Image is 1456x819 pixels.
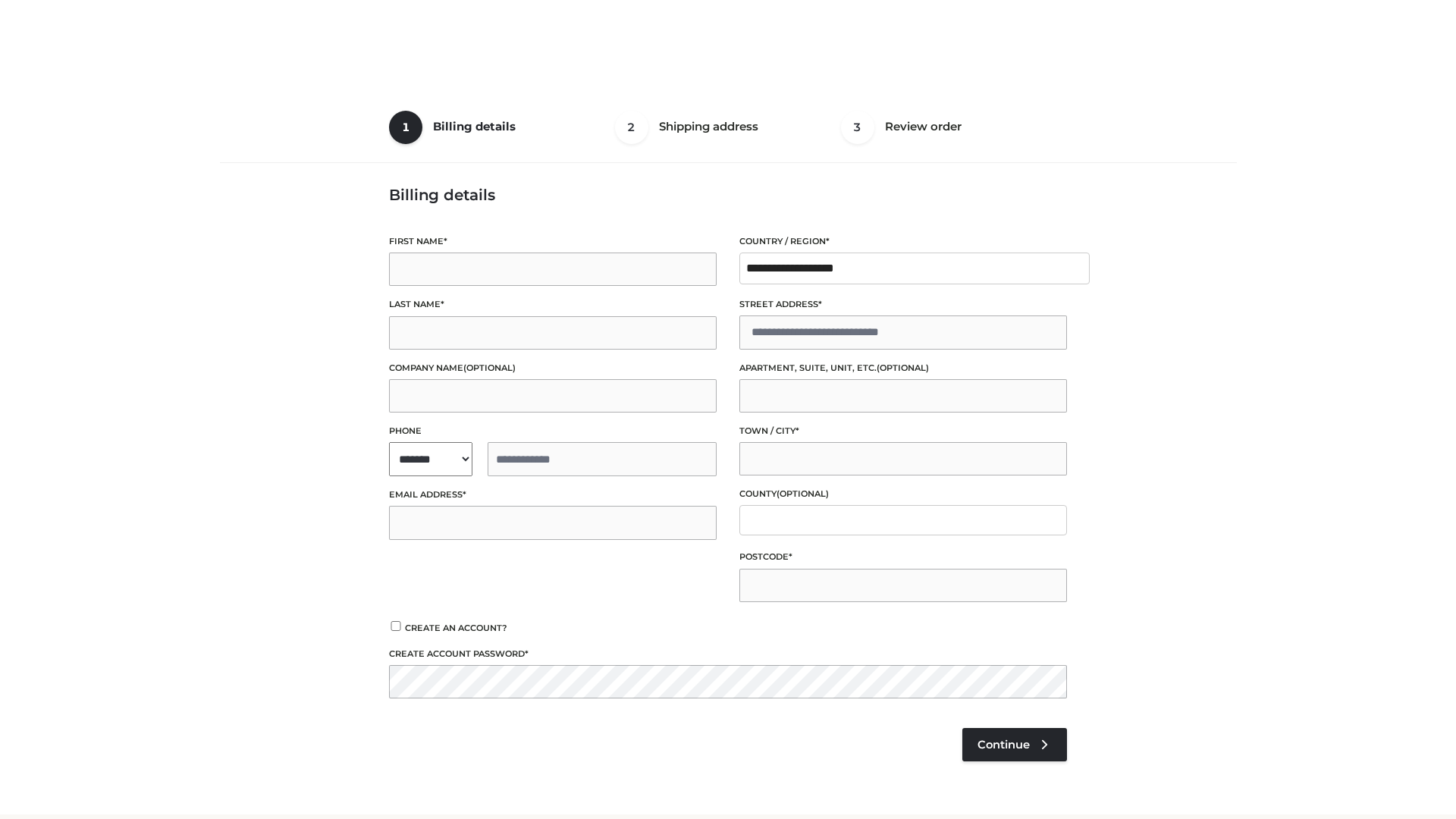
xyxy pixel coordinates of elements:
label: Apartment, suite, unit, etc. [739,361,1067,375]
span: Review order [885,119,962,133]
label: Street address [739,297,1067,312]
label: Country / Region [739,234,1067,249]
span: 1 [389,111,422,144]
label: Postcode [739,550,1067,564]
span: (optional) [877,362,929,373]
label: Create account password [389,647,1067,661]
span: Continue [977,738,1030,752]
label: Last name [389,297,717,312]
label: County [739,487,1067,501]
label: Phone [389,424,717,438]
label: Email address [389,488,717,502]
span: 3 [841,111,874,144]
input: Create an account? [389,621,403,631]
span: Shipping address [659,119,758,133]
label: First name [389,234,717,249]
span: (optional) [777,488,829,499]
label: Town / City [739,424,1067,438]
a: Continue [962,728,1067,761]
span: (optional) [463,362,516,373]
label: Company name [389,361,717,375]
span: Billing details [433,119,516,133]
h3: Billing details [389,186,1067,204]
span: Create an account? [405,623,507,633]
span: 2 [615,111,648,144]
